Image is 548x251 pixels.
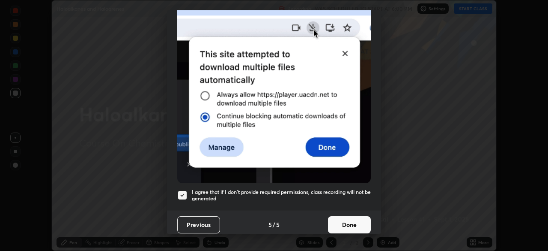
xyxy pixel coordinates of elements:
h5: I agree that if I don't provide required permissions, class recording will not be generated [192,189,371,202]
h4: / [273,220,275,229]
h4: 5 [276,220,280,229]
button: Previous [177,216,220,233]
button: Done [328,216,371,233]
h4: 5 [268,220,272,229]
